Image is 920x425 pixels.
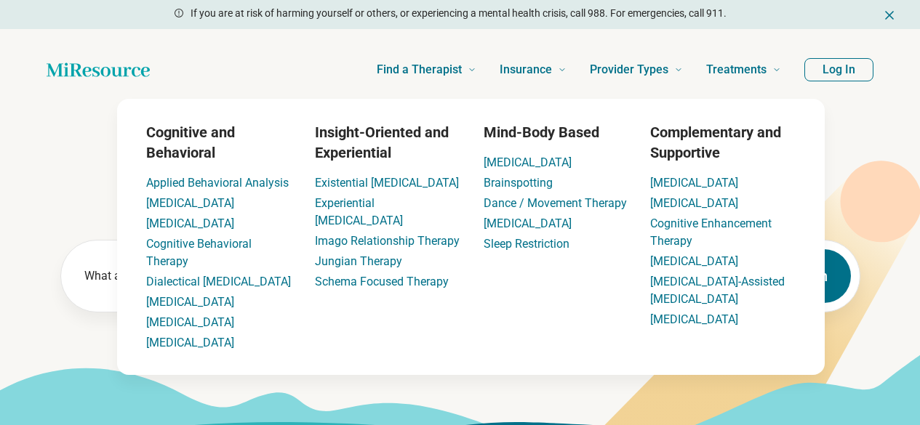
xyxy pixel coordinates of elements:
[191,6,727,21] p: If you are at risk of harming yourself or others, or experiencing a mental health crisis, call 98...
[650,122,796,163] h3: Complementary and Supportive
[315,234,460,248] a: Imago Relationship Therapy
[377,60,462,80] span: Find a Therapist
[484,237,569,251] a: Sleep Restriction
[484,122,627,142] h3: Mind-Body Based
[315,275,449,288] a: Schema Focused Therapy
[706,41,781,99] a: Treatments
[484,155,572,169] a: [MEDICAL_DATA]
[500,60,552,80] span: Insurance
[377,41,476,99] a: Find a Therapist
[146,237,252,268] a: Cognitive Behavioral Therapy
[315,176,459,190] a: Existential [MEDICAL_DATA]
[650,312,738,326] a: [MEDICAL_DATA]
[146,275,291,288] a: Dialectical [MEDICAL_DATA]
[146,295,234,309] a: [MEDICAL_DATA]
[650,196,738,210] a: [MEDICAL_DATA]
[146,176,289,190] a: Applied Behavioral Analysis
[590,41,683,99] a: Provider Types
[500,41,567,99] a: Insurance
[804,58,873,81] button: Log In
[146,315,234,329] a: [MEDICAL_DATA]
[30,99,912,375] div: Treatments
[47,55,150,84] a: Home page
[650,275,785,306] a: [MEDICAL_DATA]-Assisted [MEDICAL_DATA]
[484,216,572,230] a: [MEDICAL_DATA]
[146,122,292,163] h3: Cognitive and Behavioral
[590,60,668,80] span: Provider Types
[146,216,234,230] a: [MEDICAL_DATA]
[882,6,897,23] button: Dismiss
[315,254,402,268] a: Jungian Therapy
[315,122,460,163] h3: Insight-Oriented and Experiential
[650,254,738,268] a: [MEDICAL_DATA]
[484,196,627,210] a: Dance / Movement Therapy
[650,176,738,190] a: [MEDICAL_DATA]
[146,336,234,349] a: [MEDICAL_DATA]
[146,196,234,210] a: [MEDICAL_DATA]
[650,216,772,248] a: Cognitive Enhancement Therapy
[706,60,767,80] span: Treatments
[315,196,403,227] a: Experiential [MEDICAL_DATA]
[484,176,553,190] a: Brainspotting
